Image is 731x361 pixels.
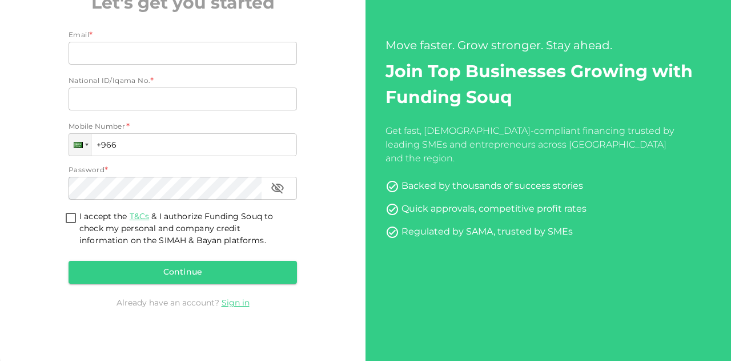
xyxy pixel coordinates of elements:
div: Backed by thousands of success stories [401,180,583,193]
div: Saudi Arabia: + 966 [69,134,91,156]
div: Get fast, [DEMOGRAPHIC_DATA]-compliant financing trusted by leading SMEs and entrepreneurs across... [385,125,678,166]
a: Sign in [222,299,250,307]
input: password [69,177,262,200]
div: Already have an account? [69,297,297,309]
span: National ID/Iqama No. [69,78,150,85]
h2: Join Top Businesses Growing with Funding Souq [385,59,711,111]
input: 1 (702) 123-4567 [69,133,297,156]
div: Quick approvals, competitive profit rates [401,203,587,216]
span: & I authorize Funding Souq to check my personal and company credit information on the SIMAH & Bay... [79,213,273,245]
span: Password [69,167,105,174]
input: nationalId [69,88,297,110]
span: Mobile Number [69,122,125,133]
div: Regulated by SAMA, trusted by SMEs [401,225,573,239]
span: termsConditionsForInvestmentsAccepted [62,211,79,227]
button: Continue [69,261,297,284]
span: Email [69,32,89,39]
div: Move faster. Grow stronger. Stay ahead. [385,38,711,55]
a: T&Cs [130,213,150,221]
input: email [69,42,284,65]
span: I accept the [79,213,273,245]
